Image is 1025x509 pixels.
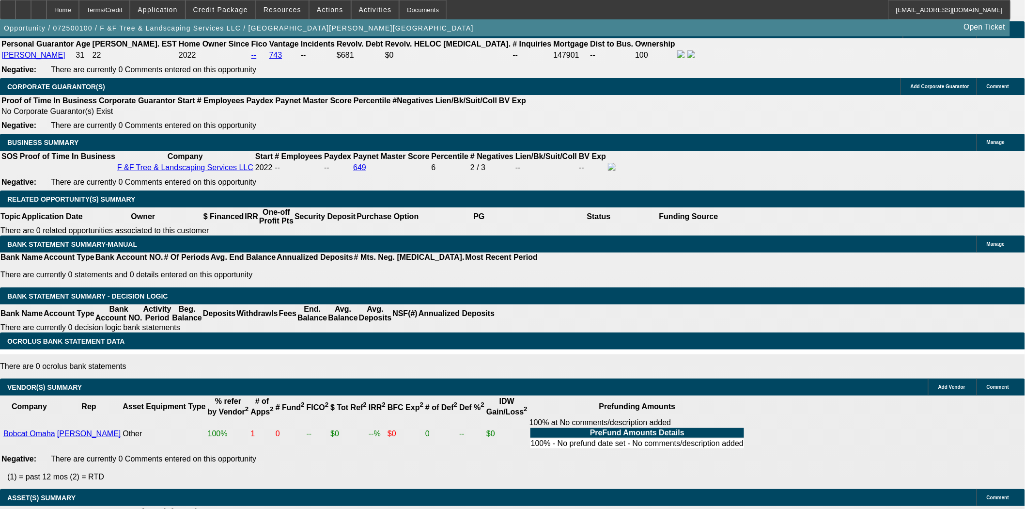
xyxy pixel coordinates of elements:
[7,83,105,91] span: CORPORATE GUARANTOR(S)
[388,403,423,412] b: BFC Exp
[1,96,97,106] th: Proof of Time In Business
[354,96,390,105] b: Percentile
[122,418,206,450] td: Other
[1,178,36,186] b: Negative:
[515,162,577,173] td: --
[465,253,538,262] th: Most Recent Period
[960,19,1009,35] a: Open Ticket
[244,207,259,226] th: IRR
[306,418,329,450] td: --
[554,40,589,48] b: Mortgage
[7,494,76,502] span: ASSET(S) SUMMARY
[599,402,676,411] b: Prefunding Amounts
[1,65,36,74] b: Negative:
[193,6,248,14] span: Credit Package
[92,50,177,61] td: 22
[1,152,18,161] th: SOS
[138,6,177,14] span: Application
[75,50,91,61] td: 31
[938,384,965,390] span: Add Vendor
[363,401,367,409] sup: 2
[353,163,366,172] a: 649
[432,163,468,172] div: 6
[659,207,719,226] th: Funding Source
[19,152,116,161] th: Proof of Time In Business
[393,96,434,105] b: #Negatives
[387,418,424,450] td: $0
[117,163,253,172] a: F &F Tree & Landscaping Services LLC
[336,50,384,61] td: $681
[7,473,1025,481] p: (1) = past 12 mos (2) = RTD
[356,207,419,226] th: Purchase Option
[275,152,322,160] b: # Employees
[539,207,659,226] th: Status
[337,40,383,48] b: Revolv. Debt
[310,0,351,19] button: Actions
[481,401,484,409] sup: 2
[987,241,1005,247] span: Manage
[51,121,256,129] span: There are currently 0 Comments entered on this opportunity
[1,107,530,116] td: No Corporate Guarantor(s) Exist
[317,6,343,14] span: Actions
[250,418,274,450] td: 1
[270,406,273,413] sup: 2
[354,253,465,262] th: # Mts. Neg. [MEDICAL_DATA].
[352,0,399,19] button: Activities
[269,51,282,59] a: 743
[512,50,552,61] td: --
[635,50,676,61] td: 100
[7,337,124,345] span: OCROLUS BANK STATEMENT DATA
[470,163,513,172] div: 2 / 3
[324,162,352,173] td: --
[327,304,358,323] th: Avg. Balance
[207,418,249,450] td: 100%
[123,402,205,411] b: Asset Equipment Type
[43,304,95,323] th: Account Type
[245,406,248,413] sup: 2
[385,40,511,48] b: Revolv. HELOC [MEDICAL_DATA].
[987,140,1005,145] span: Manage
[499,96,526,105] b: BV Exp
[687,50,695,58] img: linkedin-icon.png
[208,397,249,416] b: % refer by Vendor
[259,207,294,226] th: One-off Profit Pts
[470,152,513,160] b: # Negatives
[459,403,484,412] b: Def %
[530,439,744,448] td: 100% - No prefund date set - No comments/description added
[202,304,236,323] th: Deposits
[512,40,551,48] b: # Inquiries
[454,401,457,409] sup: 2
[43,253,95,262] th: Account Type
[1,455,36,463] b: Negative:
[294,207,356,226] th: Security Deposit
[179,40,249,48] b: Home Owner Since
[95,253,164,262] th: Bank Account NO.
[21,207,83,226] th: Application Date
[369,403,386,412] b: IRR
[358,304,392,323] th: Avg. Deposits
[418,304,495,323] th: Annualized Deposits
[279,304,297,323] th: Fees
[83,207,203,226] th: Owner
[51,455,256,463] span: There are currently 0 Comments entered on this opportunity
[325,401,328,409] sup: 2
[608,163,616,171] img: facebook-icon.png
[330,418,367,450] td: $0
[143,304,172,323] th: Activity Period
[425,403,457,412] b: # of Def
[7,292,168,300] span: Bank Statement Summary - Decision Logic
[269,40,299,48] b: Vantage
[203,207,245,226] th: $ Financed
[324,152,351,160] b: Paydex
[330,403,367,412] b: $ Tot Ref
[12,402,47,411] b: Company
[81,402,96,411] b: Rep
[7,240,137,248] span: BANK STATEMENT SUMMARY-MANUAL
[186,0,255,19] button: Credit Package
[251,40,267,48] b: Fico
[76,40,90,48] b: Age
[130,0,185,19] button: Application
[210,253,277,262] th: Avg. End Balance
[275,418,305,450] td: 0
[590,429,684,437] b: PreFund Amounts Details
